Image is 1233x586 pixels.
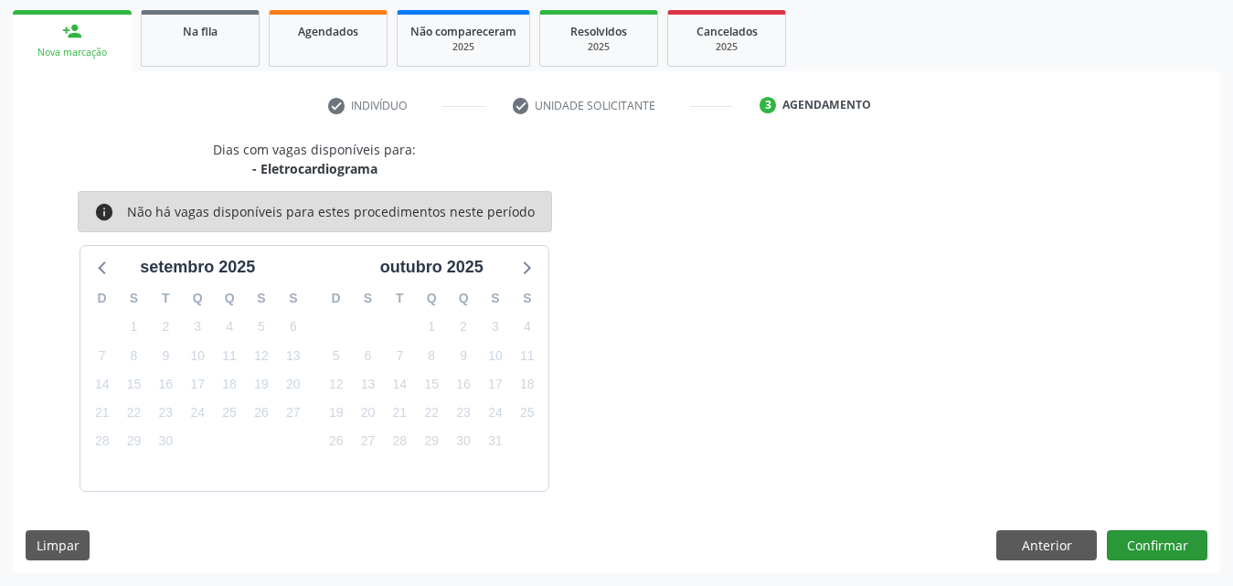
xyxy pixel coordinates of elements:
[214,284,246,313] div: Q
[451,371,476,397] span: quinta-feira, 16 de outubro de 2025
[515,343,540,368] span: sábado, 11 de outubro de 2025
[183,24,218,39] span: Na fila
[515,400,540,426] span: sábado, 25 de outubro de 2025
[483,400,508,426] span: sexta-feira, 24 de outubro de 2025
[153,314,178,340] span: terça-feira, 2 de setembro de 2025
[410,24,516,39] span: Não compareceram
[122,429,147,454] span: segunda-feira, 29 de setembro de 2025
[122,314,147,340] span: segunda-feira, 1 de setembro de 2025
[387,400,412,426] span: terça-feira, 21 de outubro de 2025
[483,371,508,397] span: sexta-feira, 17 de outubro de 2025
[324,429,349,454] span: domingo, 26 de outubro de 2025
[324,400,349,426] span: domingo, 19 de outubro de 2025
[448,284,480,313] div: Q
[185,371,210,397] span: quarta-feira, 17 de setembro de 2025
[249,371,274,397] span: sexta-feira, 19 de setembro de 2025
[153,400,178,426] span: terça-feira, 23 de setembro de 2025
[570,24,627,39] span: Resolvidos
[185,343,210,368] span: quarta-feira, 10 de setembro de 2025
[26,46,119,59] div: Nova marcação
[133,255,262,280] div: setembro 2025
[1107,530,1207,561] button: Confirmar
[185,400,210,426] span: quarta-feira, 24 de setembro de 2025
[515,371,540,397] span: sábado, 18 de outubro de 2025
[213,140,416,178] div: Dias com vagas disponíveis para:
[90,371,115,397] span: domingo, 14 de setembro de 2025
[86,284,118,313] div: D
[416,284,448,313] div: Q
[483,429,508,454] span: sexta-feira, 31 de outubro de 2025
[387,371,412,397] span: terça-feira, 14 de outubro de 2025
[249,400,274,426] span: sexta-feira, 26 de setembro de 2025
[480,284,512,313] div: S
[217,343,242,368] span: quinta-feira, 11 de setembro de 2025
[373,255,491,280] div: outubro 2025
[281,371,306,397] span: sábado, 20 de setembro de 2025
[356,429,381,454] span: segunda-feira, 27 de outubro de 2025
[324,343,349,368] span: domingo, 5 de outubro de 2025
[122,400,147,426] span: segunda-feira, 22 de setembro de 2025
[356,400,381,426] span: segunda-feira, 20 de outubro de 2025
[320,284,352,313] div: D
[553,40,644,54] div: 2025
[217,314,242,340] span: quinta-feira, 4 de setembro de 2025
[94,202,114,222] i: info
[483,343,508,368] span: sexta-feira, 10 de outubro de 2025
[150,284,182,313] div: T
[760,97,776,113] div: 3
[451,314,476,340] span: quinta-feira, 2 de outubro de 2025
[281,314,306,340] span: sábado, 6 de setembro de 2025
[249,314,274,340] span: sexta-feira, 5 de setembro de 2025
[281,343,306,368] span: sábado, 13 de setembro de 2025
[419,314,444,340] span: quarta-feira, 1 de outubro de 2025
[185,314,210,340] span: quarta-feira, 3 de setembro de 2025
[298,24,358,39] span: Agendados
[246,284,278,313] div: S
[217,371,242,397] span: quinta-feira, 18 de setembro de 2025
[352,284,384,313] div: S
[217,400,242,426] span: quinta-feira, 25 de setembro de 2025
[26,530,90,561] button: Limpar
[356,371,381,397] span: segunda-feira, 13 de outubro de 2025
[996,530,1097,561] button: Anterior
[90,400,115,426] span: domingo, 21 de setembro de 2025
[127,202,535,222] div: Não há vagas disponíveis para estes procedimentos neste período
[483,314,508,340] span: sexta-feira, 3 de outubro de 2025
[182,284,214,313] div: Q
[324,371,349,397] span: domingo, 12 de outubro de 2025
[419,371,444,397] span: quarta-feira, 15 de outubro de 2025
[451,343,476,368] span: quinta-feira, 9 de outubro de 2025
[153,371,178,397] span: terça-feira, 16 de setembro de 2025
[249,343,274,368] span: sexta-feira, 12 de setembro de 2025
[384,284,416,313] div: T
[515,314,540,340] span: sábado, 4 de outubro de 2025
[153,343,178,368] span: terça-feira, 9 de setembro de 2025
[410,40,516,54] div: 2025
[356,343,381,368] span: segunda-feira, 6 de outubro de 2025
[62,21,82,41] div: person_add
[90,429,115,454] span: domingo, 28 de setembro de 2025
[696,24,758,39] span: Cancelados
[387,343,412,368] span: terça-feira, 7 de outubro de 2025
[153,429,178,454] span: terça-feira, 30 de setembro de 2025
[419,343,444,368] span: quarta-feira, 8 de outubro de 2025
[451,429,476,454] span: quinta-feira, 30 de outubro de 2025
[122,343,147,368] span: segunda-feira, 8 de setembro de 2025
[451,400,476,426] span: quinta-feira, 23 de outubro de 2025
[681,40,772,54] div: 2025
[782,97,871,113] div: Agendamento
[387,429,412,454] span: terça-feira, 28 de outubro de 2025
[419,429,444,454] span: quarta-feira, 29 de outubro de 2025
[277,284,309,313] div: S
[118,284,150,313] div: S
[419,400,444,426] span: quarta-feira, 22 de outubro de 2025
[511,284,543,313] div: S
[281,400,306,426] span: sábado, 27 de setembro de 2025
[213,159,416,178] div: - Eletrocardiograma
[122,371,147,397] span: segunda-feira, 15 de setembro de 2025
[90,343,115,368] span: domingo, 7 de setembro de 2025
